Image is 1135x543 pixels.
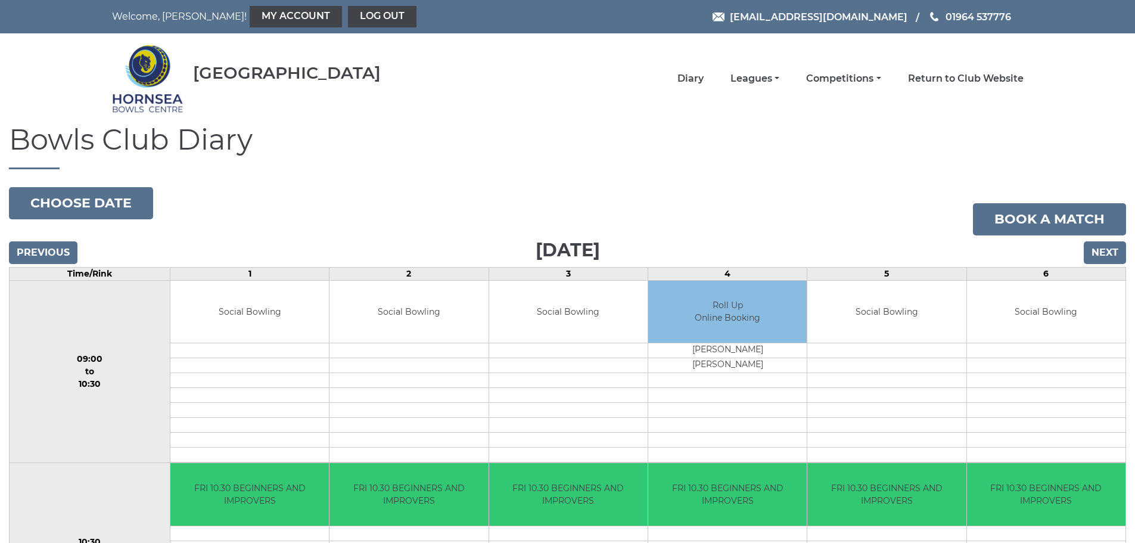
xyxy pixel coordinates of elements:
[1084,241,1126,264] input: Next
[250,6,342,27] a: My Account
[807,463,966,526] td: FRI 10.30 BEGINNERS AND IMPROVERS
[807,267,966,280] td: 5
[930,12,938,21] img: Phone us
[967,281,1125,343] td: Social Bowling
[730,72,779,85] a: Leagues
[329,267,489,280] td: 2
[973,203,1126,235] a: Book a match
[329,463,488,526] td: FRI 10.30 BEGINNERS AND IMPROVERS
[648,463,807,526] td: FRI 10.30 BEGINNERS AND IMPROVERS
[648,358,807,373] td: [PERSON_NAME]
[648,343,807,358] td: [PERSON_NAME]
[946,11,1011,22] span: 01964 537776
[713,13,724,21] img: Email
[967,463,1125,526] td: FRI 10.30 BEGINNERS AND IMPROVERS
[112,6,481,27] nav: Welcome, [PERSON_NAME]!
[806,72,881,85] a: Competitions
[9,187,153,219] button: Choose date
[10,267,170,280] td: Time/Rink
[170,463,329,526] td: FRI 10.30 BEGINNERS AND IMPROVERS
[170,281,329,343] td: Social Bowling
[489,463,648,526] td: FRI 10.30 BEGINNERS AND IMPROVERS
[10,280,170,463] td: 09:00 to 10:30
[489,281,648,343] td: Social Bowling
[677,72,704,85] a: Diary
[648,281,807,343] td: Roll Up Online Booking
[193,64,381,82] div: [GEOGRAPHIC_DATA]
[329,281,488,343] td: Social Bowling
[966,267,1125,280] td: 6
[908,72,1024,85] a: Return to Club Website
[648,267,807,280] td: 4
[9,241,77,264] input: Previous
[928,10,1011,24] a: Phone us 01964 537776
[348,6,416,27] a: Log out
[807,281,966,343] td: Social Bowling
[112,37,184,120] img: Hornsea Bowls Centre
[730,11,907,22] span: [EMAIL_ADDRESS][DOMAIN_NAME]
[713,10,907,24] a: Email [EMAIL_ADDRESS][DOMAIN_NAME]
[489,267,648,280] td: 3
[9,124,1126,169] h1: Bowls Club Diary
[170,267,329,280] td: 1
